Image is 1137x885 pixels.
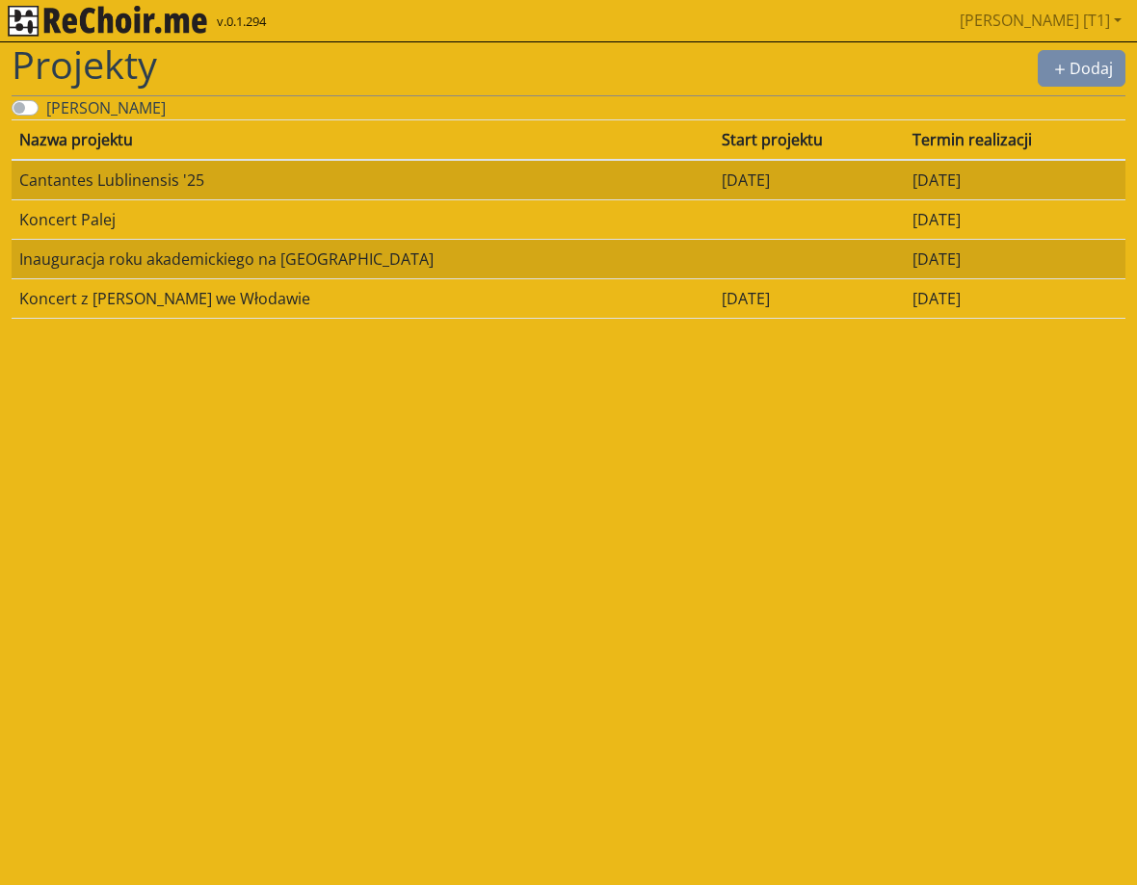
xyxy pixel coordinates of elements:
td: [DATE] [905,279,1125,319]
td: [DATE] [905,160,1125,200]
td: [DATE] [714,279,905,319]
button: plusDodaj [1038,50,1125,87]
td: Inauguracja roku akademickiego na [GEOGRAPHIC_DATA] [12,240,714,279]
td: [DATE] [905,200,1125,240]
span: v.0.1.294 [217,13,266,32]
div: Start projektu [722,128,897,151]
td: Koncert z [PERSON_NAME] we Włodawie [12,279,714,319]
div: Nazwa projektu [19,128,706,151]
svg: plus [1050,60,1070,79]
td: [DATE] [905,240,1125,279]
div: Termin realizacji [912,128,1118,151]
img: rekłajer mi [8,6,207,37]
span: Projekty [12,39,157,91]
td: Cantantes Lublinensis '25 [12,160,714,200]
a: [PERSON_NAME] [T1] [952,1,1129,39]
label: [PERSON_NAME] [46,96,166,119]
td: Koncert Palej [12,200,714,240]
td: [DATE] [714,160,905,200]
